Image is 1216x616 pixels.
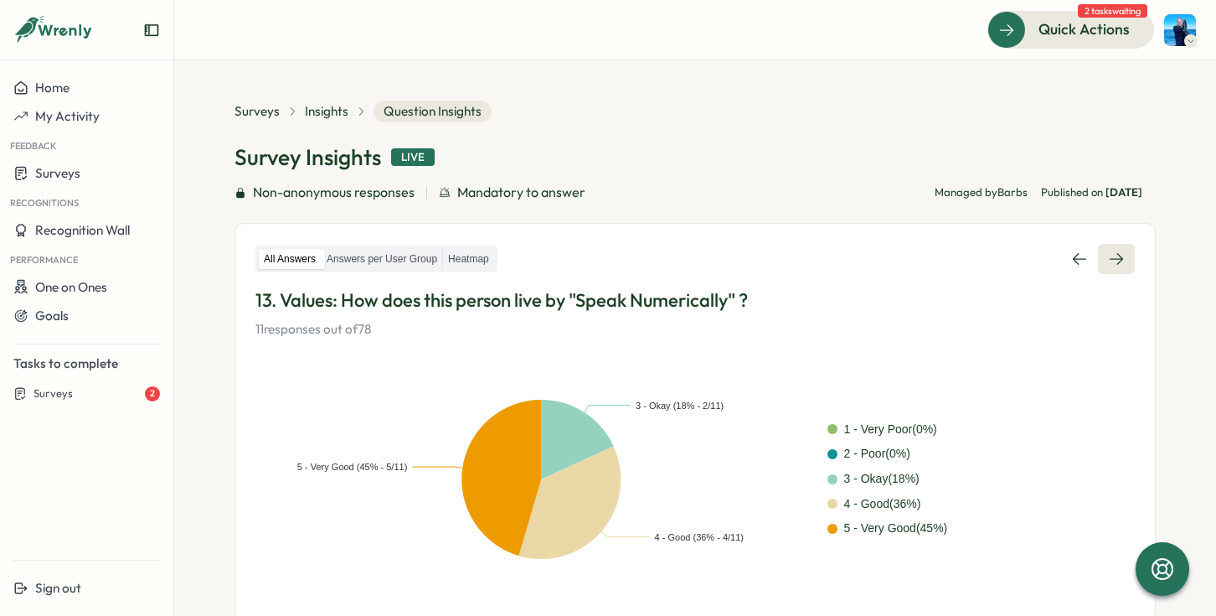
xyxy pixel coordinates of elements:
button: Quick Actions [987,11,1154,48]
a: Insights [305,102,348,121]
p: Managed by [935,185,1028,200]
span: Barbs [997,185,1028,199]
span: Goals [35,308,69,324]
p: 13. Values: How does this person live by "Speak Numerically" ? [255,287,1135,313]
span: Non-anonymous responses [253,182,415,203]
label: Heatmap [443,249,494,270]
div: Live [391,148,435,167]
img: Henry Innis [1164,14,1196,46]
div: 2 [145,386,160,401]
label: Answers per User Group [322,249,442,270]
span: Sign out [35,580,81,596]
span: Question Insights [374,101,492,122]
span: Surveys [35,165,80,181]
label: All Answers [259,249,321,270]
span: 2 tasks waiting [1078,4,1147,18]
div: 1 - Very Poor ( 0 %) [844,421,937,439]
text: 3 - Okay (18% - 2/11) [636,400,724,410]
div: 2 - Poor ( 0 %) [844,445,910,463]
span: Recognition Wall [35,222,130,238]
span: Published on [1041,185,1142,200]
span: [DATE] [1105,185,1142,199]
h1: Survey Insights [234,142,381,172]
text: 4 - Good (36% - 4/11) [655,532,744,542]
a: Surveys [234,102,280,121]
div: 3 - Okay ( 18 %) [844,470,920,489]
span: Mandatory to answer [457,182,585,203]
span: Home [35,80,70,96]
p: 11 responses out of 78 [255,320,1135,339]
span: My Activity [35,108,100,124]
button: Expand sidebar [143,22,160,39]
p: Tasks to complete [13,355,160,373]
text: 5 - Very Good (45% - 5/11) [297,462,407,472]
span: Surveys [33,386,73,401]
span: One on Ones [35,279,107,295]
div: 5 - Very Good ( 45 %) [844,520,948,538]
div: 4 - Good ( 36 %) [844,495,921,514]
span: Quick Actions [1038,18,1130,40]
